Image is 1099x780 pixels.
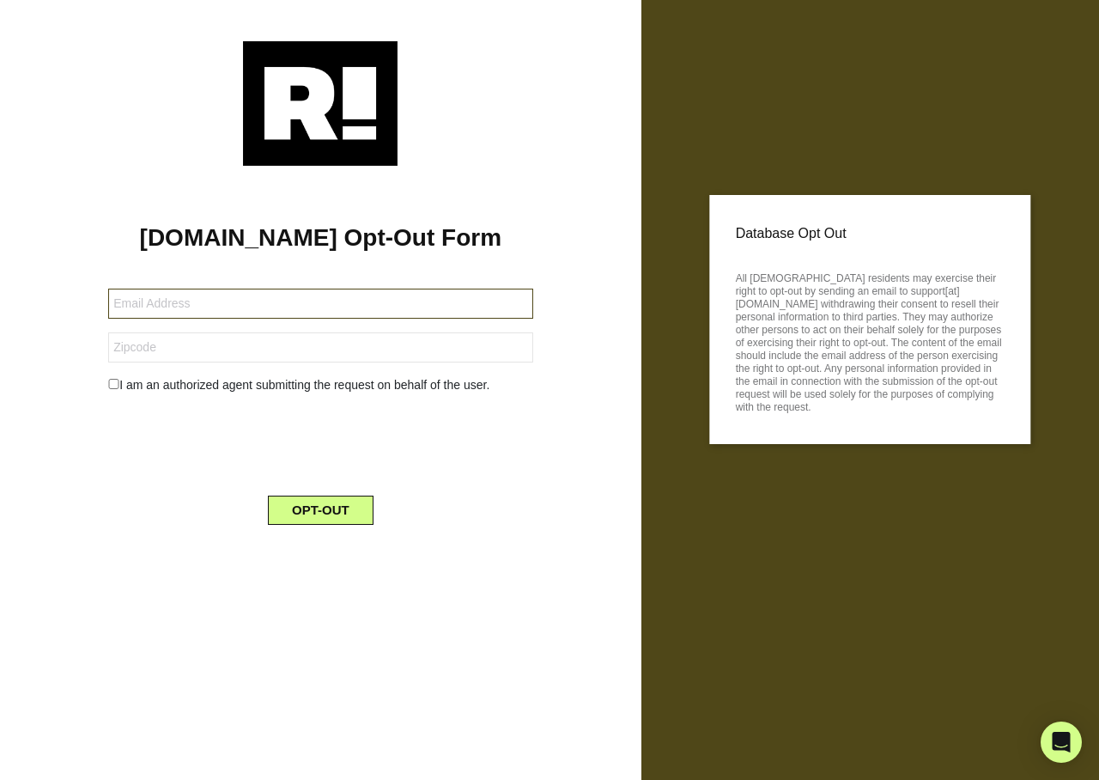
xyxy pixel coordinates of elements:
button: OPT-OUT [268,496,373,525]
div: I am an authorized agent submitting the request on behalf of the user. [95,376,545,394]
h1: [DOMAIN_NAME] Opt-Out Form [26,223,616,253]
p: Database Opt Out [736,221,1005,247]
iframe: reCAPTCHA [190,408,451,475]
input: Email Address [108,289,532,319]
img: Retention.com [243,41,398,166]
input: Zipcode [108,332,532,363]
div: Open Intercom Messenger [1041,722,1082,763]
p: All [DEMOGRAPHIC_DATA] residents may exercise their right to opt-out by sending an email to suppo... [736,267,1005,414]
